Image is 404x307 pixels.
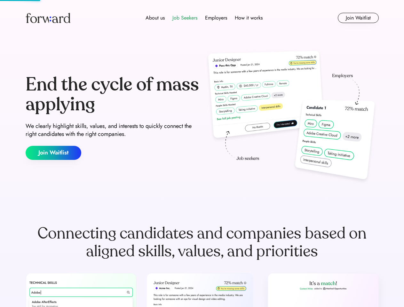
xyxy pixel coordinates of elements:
[172,14,197,22] div: Job Seekers
[26,224,379,260] div: Connecting candidates and companies based on aligned skills, values, and priorities
[146,14,165,22] div: About us
[26,146,81,160] button: Join Waitlist
[338,13,379,23] button: Join Waitlist
[205,14,227,22] div: Employers
[26,13,70,23] img: Forward logo
[205,49,379,186] img: hero-image.png
[26,122,200,138] div: We clearly highlight skills, values, and interests to quickly connect the right candidates with t...
[26,75,200,114] div: End the cycle of mass applying
[235,14,263,22] div: How it works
